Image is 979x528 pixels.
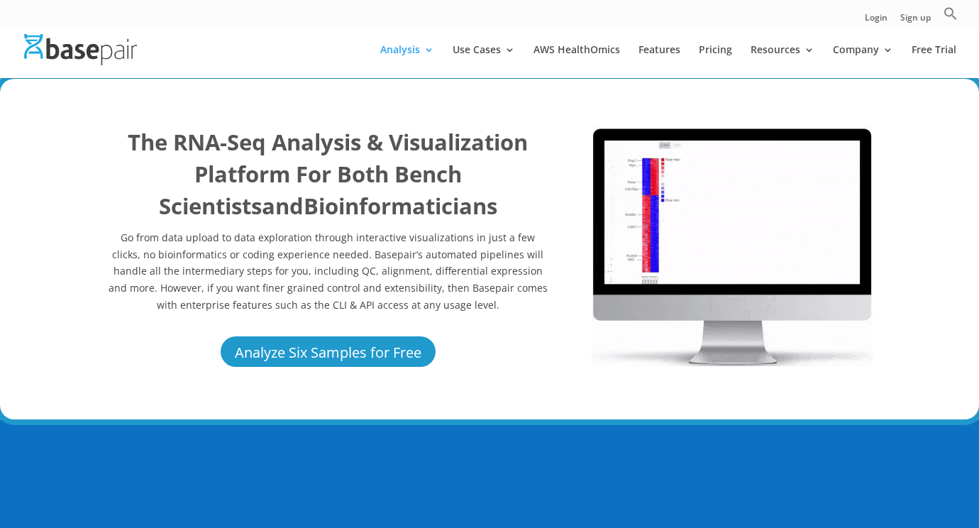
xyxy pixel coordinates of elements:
[638,45,680,78] a: Features
[262,191,304,221] b: and
[592,126,873,366] img: RNA Seq 2022
[24,34,137,65] img: Basepair
[865,13,887,28] a: Login
[944,6,958,28] a: Search Icon Link
[533,45,620,78] a: AWS HealthOmics
[304,191,497,221] b: Bioinformaticians
[900,13,931,28] a: Sign up
[453,45,515,78] a: Use Cases
[128,127,528,221] b: The RNA-Seq Analysis & Visualization Platform For Both Bench Scientists
[106,229,549,314] p: Go from data upload to data exploration through interactive visualizations in just a few clicks, ...
[944,6,958,21] svg: Search
[699,45,732,78] a: Pricing
[380,45,434,78] a: Analysis
[912,45,956,78] a: Free Trial
[833,45,893,78] a: Company
[219,334,438,369] a: Analyze Six Samples for Free
[751,45,814,78] a: Resources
